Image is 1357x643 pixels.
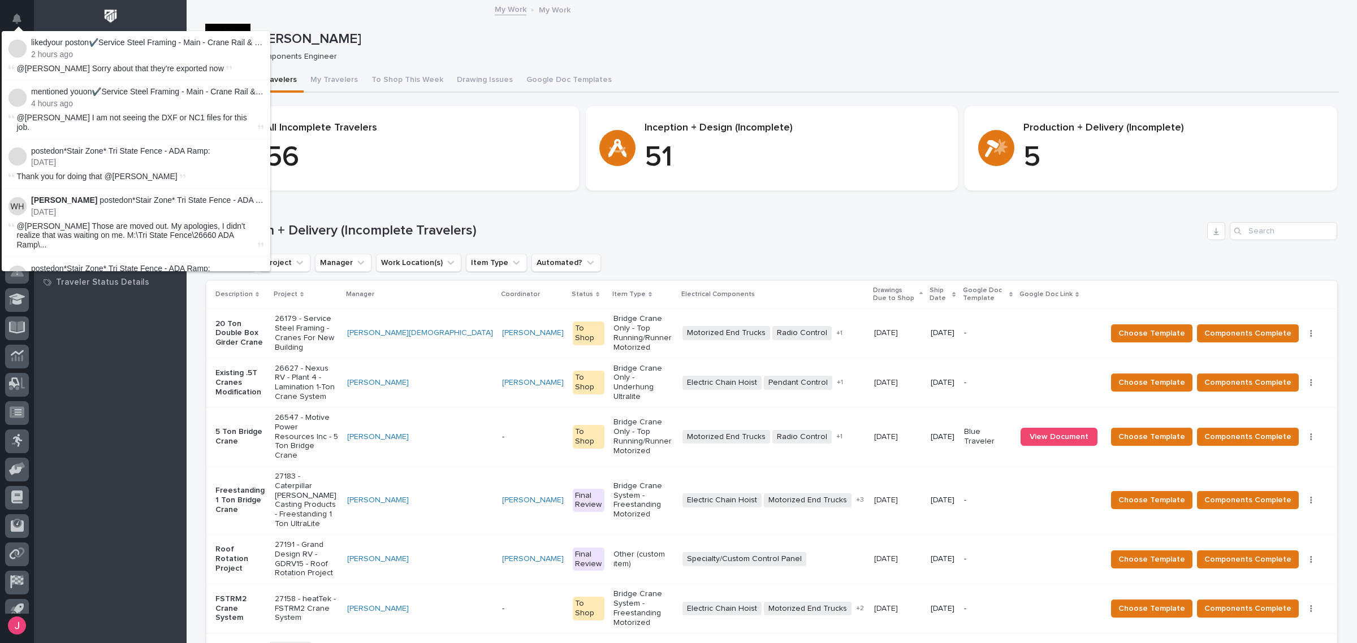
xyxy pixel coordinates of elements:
[1118,553,1185,566] span: Choose Template
[347,378,409,388] a: [PERSON_NAME]
[275,472,338,529] p: 27183 - Caterpillar [PERSON_NAME] Casting Products - Freestanding 1 Ton UltraLite
[215,427,266,446] p: 5 Ton Bridge Crane
[931,432,954,442] p: [DATE]
[206,584,1337,633] tr: FSTRM2 Crane System27158 - heatTek - FSTRM2 Crane System[PERSON_NAME] -To ShopBridge Crane System...
[64,264,208,273] a: *Stair Zone* Tri State Fence - ADA Ramp
[260,254,310,272] button: Project
[31,146,263,156] p: posted on :
[682,430,770,444] span: Motorized End Trucks
[613,364,673,402] p: Bridge Crane Only - Underhung Ultralite
[682,326,770,340] span: Motorized End Trucks
[206,309,1337,358] tr: 20 Ton Double Box Girder Crane26179 - Service Steel Framing - Cranes For New Building[PERSON_NAME...
[31,264,263,273] p: posted on :
[764,376,832,390] span: Pendant Control
[836,433,842,440] span: + 1
[1111,324,1192,342] button: Choose Template
[874,493,900,505] p: [DATE]
[1111,491,1192,509] button: Choose Template
[964,554,1012,564] p: -
[14,14,29,32] div: Notifications
[772,326,832,340] span: Radio Control
[1111,428,1192,446] button: Choose Template
[502,604,564,614] p: -
[874,552,900,564] p: [DATE]
[1118,327,1185,340] span: Choose Template
[1204,376,1291,389] span: Components Complete
[265,141,565,175] p: 56
[613,314,673,352] p: Bridge Crane Only - Top Running/Runner Motorized
[275,364,338,402] p: 26627 - Nexus RV - Plant 4 - Lamination 1-Ton Crane System
[376,254,461,272] button: Work Location(s)
[772,430,832,444] span: Radio Control
[682,376,762,390] span: Electric Chain Hoist
[1197,599,1299,618] button: Components Complete
[874,602,900,614] p: [DATE]
[215,319,266,347] p: 20 Ton Double Box Girder Crane
[92,87,304,96] a: ✔️Service Steel Framing - Main - Crane Rail & Electrification
[347,496,409,505] a: [PERSON_NAME]
[1204,327,1291,340] span: Components Complete
[836,330,842,337] span: + 1
[31,158,263,167] p: [DATE]
[613,418,673,455] p: Bridge Crane Only - Top Running/Runner Motorized
[681,288,755,301] p: Electrical Components
[34,273,187,290] a: Traveler Status Details
[1204,493,1291,507] span: Components Complete
[612,288,646,301] p: Item Type
[1197,428,1299,446] button: Components Complete
[520,69,619,93] button: Google Doc Templates
[495,2,526,15] a: My Work
[964,378,1012,388] p: -
[1118,430,1185,444] span: Choose Template
[265,122,565,134] p: All Incomplete Travelers
[1111,373,1192,392] button: Choose Template
[1204,430,1291,444] span: Components Complete
[1197,324,1299,342] button: Components Complete
[17,172,178,181] span: Thank you for doing that @[PERSON_NAME]
[573,321,604,345] div: To Shop
[764,493,852,507] span: Motorized End Trucks
[1111,599,1192,618] button: Choose Template
[100,6,121,27] img: Workspace Logo
[17,221,256,250] span: @[PERSON_NAME] Those are moved out. My apologies, I didn't realize that was waiting on me. M:\Tri...
[931,328,954,338] p: [DATE]
[502,554,564,564] a: [PERSON_NAME]
[215,486,266,514] p: Freestanding 1 Ton Bridge Crane
[682,493,762,507] span: Electric Chain Hoist
[502,378,564,388] a: [PERSON_NAME]
[31,87,263,97] p: mentioned you on :
[274,288,297,301] p: Project
[5,614,29,637] button: users-avatar
[347,554,409,564] a: [PERSON_NAME]
[613,481,673,519] p: Bridge Crane System - Freestanding Motorized
[215,368,266,397] p: Existing .5T Cranes Modification
[1118,376,1185,389] span: Choose Template
[764,602,852,616] span: Motorized End Trucks
[613,589,673,627] p: Bridge Crane System - Freestanding Motorized
[17,113,247,132] span: @[PERSON_NAME] I am not seeing the DXF or NC1 files for this job.
[31,207,263,217] p: [DATE]
[5,7,29,31] button: Notifications
[315,254,371,272] button: Manager
[275,314,338,352] p: 26179 - Service Steel Framing - Cranes For New Building
[856,605,864,612] span: + 2
[304,69,365,93] button: My Travelers
[682,602,762,616] span: Electric Chain Hoist
[1197,491,1299,509] button: Components Complete
[682,552,806,566] span: Specialty/Custom Control Panel
[347,328,493,338] a: [PERSON_NAME][DEMOGRAPHIC_DATA]
[931,496,954,505] p: [DATE]
[206,223,1203,239] h1: Production + Delivery (Incomplete Travelers)
[206,407,1337,466] tr: 5 Ton Bridge Crane26547 - Motive Power Resources Inc - 5 Ton Bridge Crane[PERSON_NAME] -To ShopBr...
[1197,550,1299,568] button: Components Complete
[1197,373,1299,392] button: Components Complete
[531,254,601,272] button: Automated?
[31,50,263,59] p: 2 hours ago
[501,288,540,301] p: Coordinator
[930,284,949,305] p: Ship Date
[964,328,1012,338] p: -
[1030,433,1088,441] span: View Document
[206,358,1337,407] tr: Existing .5T Cranes Modification26627 - Nexus RV - Plant 4 - Lamination 1-Ton Crane System[PERSON...
[874,376,900,388] p: [DATE]
[206,466,1337,535] tr: Freestanding 1 Ton Bridge Crane27183 - Caterpillar [PERSON_NAME] Casting Products - Freestanding ...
